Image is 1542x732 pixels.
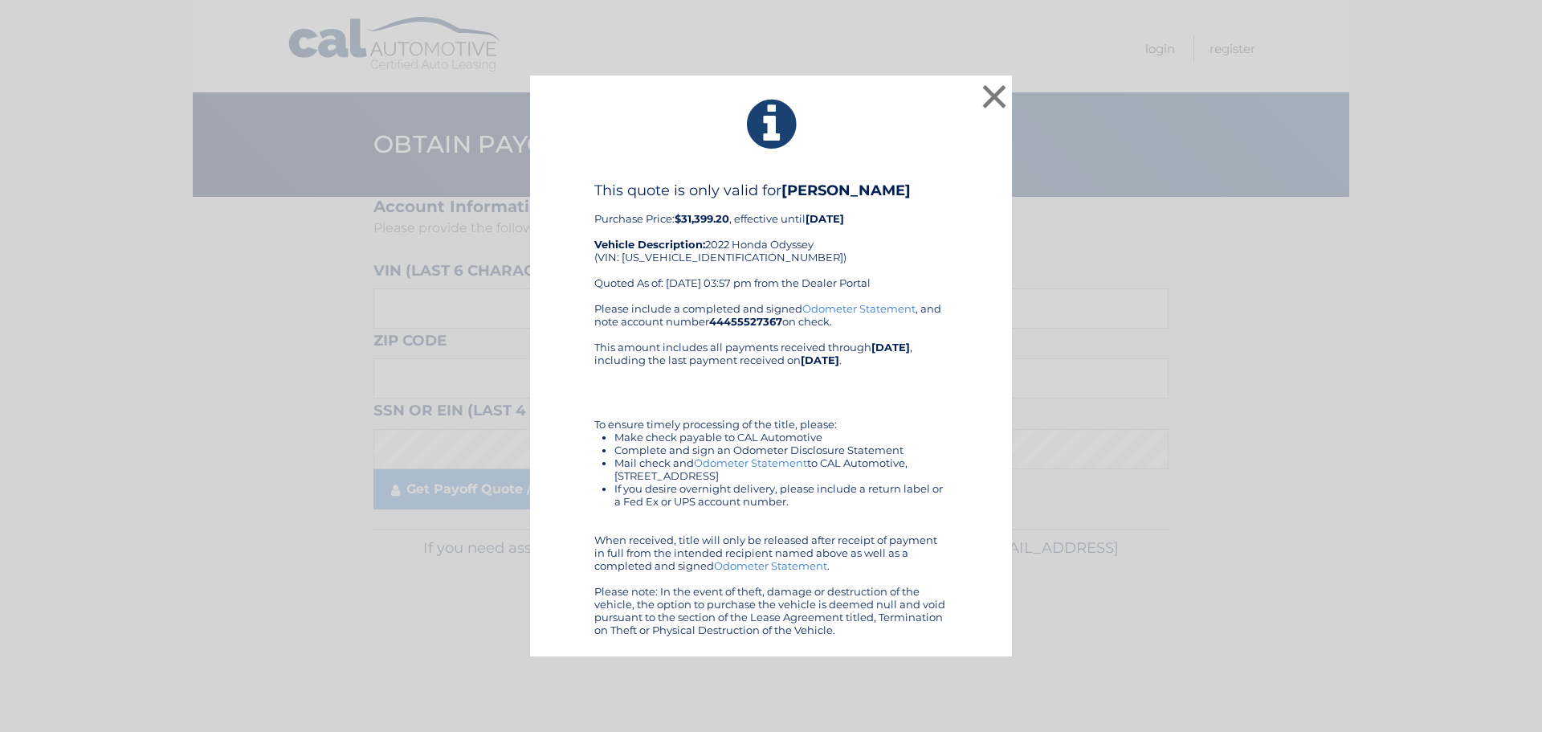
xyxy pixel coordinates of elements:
[594,238,705,251] strong: Vehicle Description:
[801,354,839,366] b: [DATE]
[714,559,827,572] a: Odometer Statement
[614,456,948,482] li: Mail check and to CAL Automotive, [STREET_ADDRESS]
[594,182,948,302] div: Purchase Price: , effective until 2022 Honda Odyssey (VIN: [US_VEHICLE_IDENTIFICATION_NUMBER]) Qu...
[614,444,948,456] li: Complete and sign an Odometer Disclosure Statement
[806,212,844,225] b: [DATE]
[614,431,948,444] li: Make check payable to CAL Automotive
[675,212,729,225] b: $31,399.20
[594,182,948,199] h4: This quote is only valid for
[978,80,1010,112] button: ×
[614,482,948,508] li: If you desire overnight delivery, please include a return label or a Fed Ex or UPS account number.
[694,456,807,469] a: Odometer Statement
[594,302,948,636] div: Please include a completed and signed , and note account number on check. This amount includes al...
[802,302,916,315] a: Odometer Statement
[871,341,910,354] b: [DATE]
[781,182,911,199] b: [PERSON_NAME]
[709,315,782,328] b: 44455527367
